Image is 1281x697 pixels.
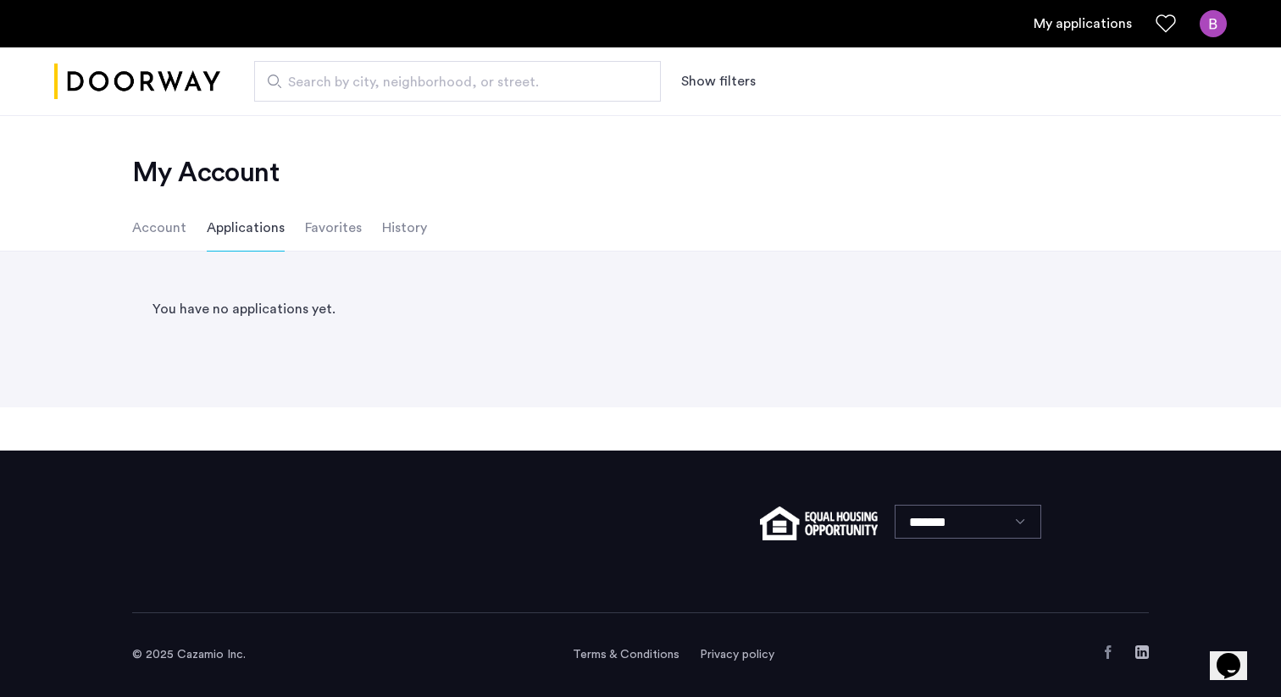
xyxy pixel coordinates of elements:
h2: My Account [132,156,1149,190]
li: History [382,204,427,252]
a: LinkedIn [1135,645,1149,659]
span: © 2025 Cazamio Inc. [132,649,246,661]
button: Show or hide filters [681,71,756,91]
img: equal-housing.png [760,506,878,540]
li: Applications [207,204,285,252]
a: Cazamio logo [54,50,220,113]
a: Privacy policy [700,646,774,663]
select: Language select [895,505,1041,539]
li: Favorites [305,204,362,252]
a: My application [1034,14,1132,34]
li: Account [132,204,186,252]
a: Facebook [1101,645,1115,659]
img: user [1200,10,1227,37]
img: logo [54,50,220,113]
a: Terms and conditions [573,646,679,663]
div: You have no applications yet. [132,279,1149,340]
input: Apartment Search [254,61,661,102]
span: Search by city, neighborhood, or street. [288,72,613,92]
a: Favorites [1156,14,1176,34]
iframe: chat widget [1210,629,1264,680]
